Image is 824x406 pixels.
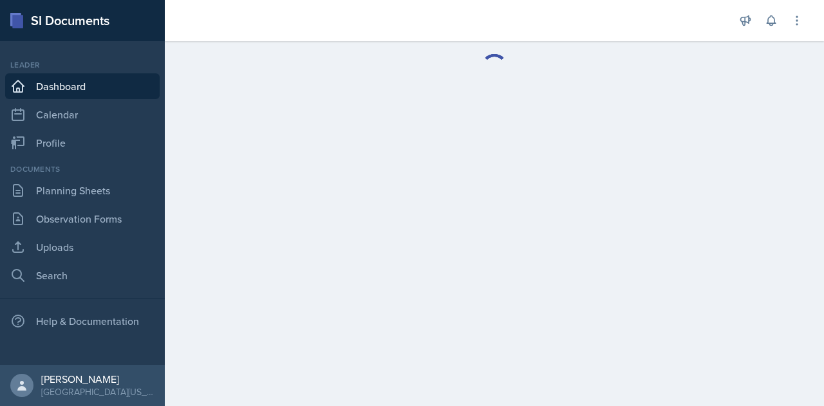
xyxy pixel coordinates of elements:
a: Observation Forms [5,206,160,232]
a: Dashboard [5,73,160,99]
div: Documents [5,163,160,175]
a: Planning Sheets [5,178,160,203]
a: Search [5,263,160,288]
div: [GEOGRAPHIC_DATA][US_STATE] in [GEOGRAPHIC_DATA] [41,385,154,398]
div: [PERSON_NAME] [41,373,154,385]
div: Leader [5,59,160,71]
div: Help & Documentation [5,308,160,334]
a: Profile [5,130,160,156]
a: Uploads [5,234,160,260]
a: Calendar [5,102,160,127]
